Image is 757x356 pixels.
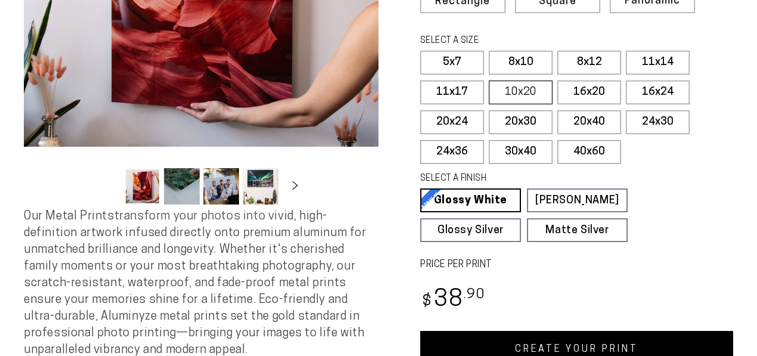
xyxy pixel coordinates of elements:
span: Our Metal Prints transform your photos into vivid, high-definition artwork infused directly onto ... [24,210,367,356]
button: Slide left [95,174,121,200]
legend: SELECT A FINISH [420,172,603,185]
label: 24x30 [626,110,690,134]
label: 8x10 [489,51,553,75]
label: 5x7 [420,51,484,75]
button: Load image 2 in gallery view [164,168,200,205]
label: 11x14 [626,51,690,75]
sup: .90 [464,288,485,302]
label: 10x20 [489,81,553,104]
a: Glossy Silver [420,218,521,242]
button: Slide right [282,174,308,200]
legend: SELECT A SIZE [420,35,603,48]
label: 16x24 [626,81,690,104]
label: 20x24 [420,110,484,134]
a: Matte Silver [527,218,628,242]
button: Load image 1 in gallery view [125,168,160,205]
label: PRICE PER PRINT [420,258,733,272]
label: 30x40 [489,140,553,164]
label: 24x36 [420,140,484,164]
label: 20x30 [489,110,553,134]
button: Load image 3 in gallery view [203,168,239,205]
a: Glossy White [420,188,521,212]
label: 20x40 [557,110,621,134]
label: 11x17 [420,81,484,104]
label: 8x12 [557,51,621,75]
span: $ [422,294,432,310]
button: Load image 4 in gallery view [243,168,278,205]
label: 40x60 [557,140,621,164]
bdi: 38 [420,289,485,312]
label: 16x20 [557,81,621,104]
a: [PERSON_NAME] [527,188,628,212]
